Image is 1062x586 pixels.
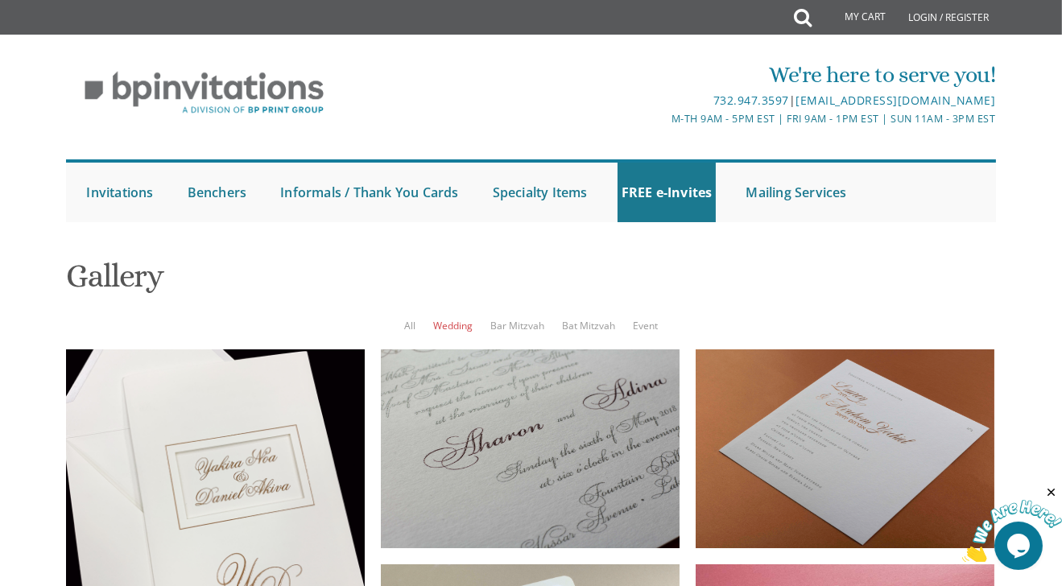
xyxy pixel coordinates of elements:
a: 732.947.3597 [713,93,789,108]
div: M-Th 9am - 5pm EST | Fri 9am - 1pm EST | Sun 11am - 3pm EST [377,110,995,127]
a: [EMAIL_ADDRESS][DOMAIN_NAME] [796,93,996,108]
a: Mailing Services [742,163,850,222]
div: | [377,91,995,110]
a: Benchers [184,163,251,222]
a: Bar Mitzvah [490,319,544,332]
a: All [404,319,415,332]
a: Informals / Thank You Cards [276,163,462,222]
a: My Cart [810,2,897,34]
div: We're here to serve you! [377,59,995,91]
a: Bat Mitzvah [562,319,615,332]
a: Invitations [82,163,157,222]
img: BP Invitation Loft [66,60,342,126]
a: Event [633,319,658,332]
a: Wedding [433,319,473,332]
a: Specialty Items [489,163,592,222]
h1: Gallery [66,258,995,306]
a: FREE e-Invites [618,163,717,222]
iframe: chat widget [962,485,1062,562]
